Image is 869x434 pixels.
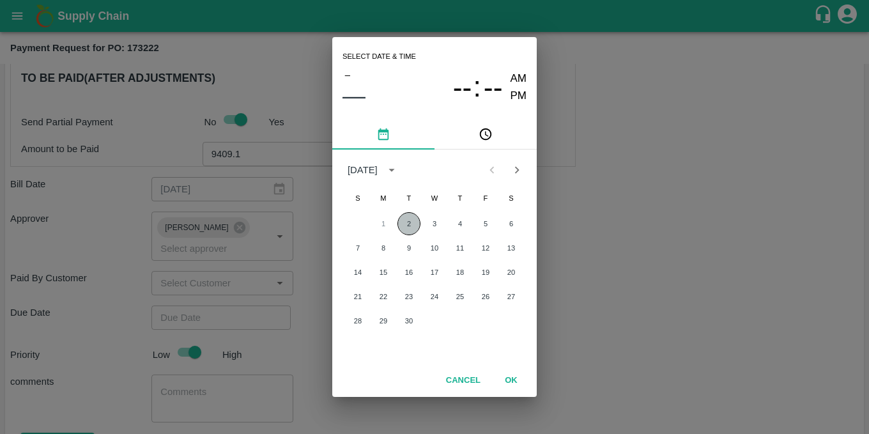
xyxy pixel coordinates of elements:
button: 11 [449,236,472,260]
button: 24 [423,285,446,308]
button: pick date [332,119,434,150]
button: 8 [372,236,395,260]
button: OK [491,369,532,392]
button: 18 [449,261,472,284]
button: 3 [423,212,446,235]
button: 10 [423,236,446,260]
button: 26 [474,285,497,308]
button: Cancel [441,369,486,392]
button: 9 [397,236,420,260]
button: 13 [500,236,523,260]
button: 14 [346,261,369,284]
button: 15 [372,261,395,284]
span: Monday [372,185,395,211]
button: -- [453,70,472,104]
span: Tuesday [397,185,420,211]
button: 30 [397,309,420,332]
button: -- [484,70,503,104]
button: 16 [397,261,420,284]
button: 6 [500,212,523,235]
span: -- [484,71,503,104]
span: -- [453,71,472,104]
button: 22 [372,285,395,308]
span: Friday [474,185,497,211]
div: [DATE] [348,163,378,177]
button: 23 [397,285,420,308]
button: 4 [449,212,472,235]
button: 29 [372,309,395,332]
span: : [473,70,481,104]
span: Select date & time [342,47,416,66]
button: 19 [474,261,497,284]
button: 21 [346,285,369,308]
span: Sunday [346,185,369,211]
button: pick time [434,119,537,150]
button: Next month [505,158,529,182]
button: 17 [423,261,446,284]
span: – [345,66,350,83]
button: calendar view is open, switch to year view [381,160,402,180]
button: 7 [346,236,369,260]
button: AM [511,70,527,88]
button: 2 [397,212,420,235]
span: Wednesday [423,185,446,211]
button: PM [511,88,527,105]
button: 27 [500,285,523,308]
button: 12 [474,236,497,260]
button: –– [342,83,365,109]
button: 28 [346,309,369,332]
button: 20 [500,261,523,284]
span: Thursday [449,185,472,211]
button: – [342,66,353,83]
span: Saturday [500,185,523,211]
button: 25 [449,285,472,308]
button: 5 [474,212,497,235]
